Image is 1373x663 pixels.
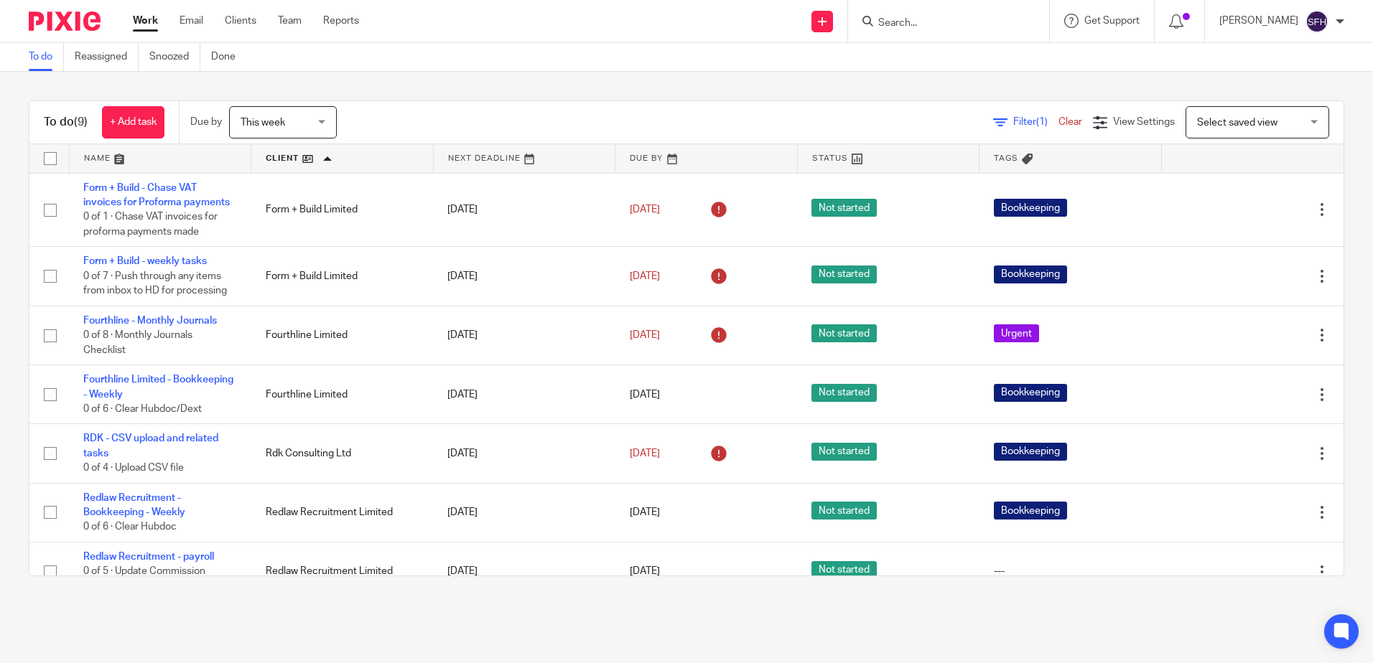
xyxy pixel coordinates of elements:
[433,542,615,601] td: [DATE]
[1113,117,1175,127] span: View Settings
[811,384,877,402] span: Not started
[83,404,202,414] span: 0 of 6 · Clear Hubdoc/Dext
[630,507,660,517] span: [DATE]
[630,448,660,459] span: [DATE]
[83,493,185,517] a: Redlaw Recruitment - Bookkeeping - Weekly
[83,463,184,473] span: 0 of 4 · Upload CSV file
[251,173,434,247] td: Form + Build Limited
[225,14,256,28] a: Clients
[1036,117,1048,127] span: (1)
[83,433,218,458] a: RDK - CSV upload and related tasks
[211,43,246,71] a: Done
[44,115,88,130] h1: To do
[102,106,164,138] a: + Add task
[1305,10,1328,33] img: svg%3E
[251,542,434,601] td: Redlaw Recruitment Limited
[83,330,192,355] span: 0 of 8 · Monthly Journals Checklist
[630,204,660,215] span: [DATE]
[811,561,877,579] span: Not started
[811,199,877,217] span: Not started
[83,271,227,296] span: 0 of 7 · Push through any items from inbox to HD for processing
[83,256,207,266] a: Form + Build - weekly tasks
[149,43,200,71] a: Snoozed
[83,316,217,326] a: Fourthline - Monthly Journals
[630,567,660,577] span: [DATE]
[1084,16,1140,26] span: Get Support
[83,183,230,207] a: Form + Build - Chase VAT invoices for Proforma payments
[630,330,660,340] span: [DATE]
[29,11,101,31] img: Pixie
[433,483,615,542] td: [DATE]
[630,390,660,400] span: [DATE]
[74,116,88,128] span: (9)
[994,154,1018,162] span: Tags
[1013,117,1058,127] span: Filter
[83,566,205,591] span: 0 of 5 · Update Commission Spreadsheet
[811,265,877,283] span: Not started
[433,306,615,365] td: [DATE]
[1219,14,1298,28] p: [PERSON_NAME]
[994,384,1067,402] span: Bookkeeping
[630,271,660,281] span: [DATE]
[323,14,359,28] a: Reports
[433,365,615,424] td: [DATE]
[83,375,233,399] a: Fourthline Limited - Bookkeeping - Weekly
[811,443,877,461] span: Not started
[811,502,877,519] span: Not started
[251,365,434,424] td: Fourthline Limited
[994,564,1148,578] div: ---
[251,424,434,483] td: Rdk Consulting Ltd
[75,43,139,71] a: Reassigned
[994,265,1067,283] span: Bookkeeping
[433,247,615,306] td: [DATE]
[811,324,877,342] span: Not started
[994,324,1039,342] span: Urgent
[433,173,615,247] td: [DATE]
[190,115,222,129] p: Due by
[994,443,1067,461] span: Bookkeeping
[241,118,285,128] span: This week
[251,306,434,365] td: Fourthline Limited
[180,14,203,28] a: Email
[994,199,1067,217] span: Bookkeeping
[133,14,158,28] a: Work
[1058,117,1082,127] a: Clear
[433,424,615,483] td: [DATE]
[83,552,214,562] a: Redlaw Recruitment - payroll
[251,483,434,542] td: Redlaw Recruitment Limited
[278,14,302,28] a: Team
[29,43,64,71] a: To do
[83,522,177,532] span: 0 of 6 · Clear Hubdoc
[251,247,434,306] td: Form + Build Limited
[877,17,1006,30] input: Search
[1197,118,1277,128] span: Select saved view
[994,502,1067,519] span: Bookkeeping
[83,212,218,237] span: 0 of 1 · Chase VAT invoices for proforma payments made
